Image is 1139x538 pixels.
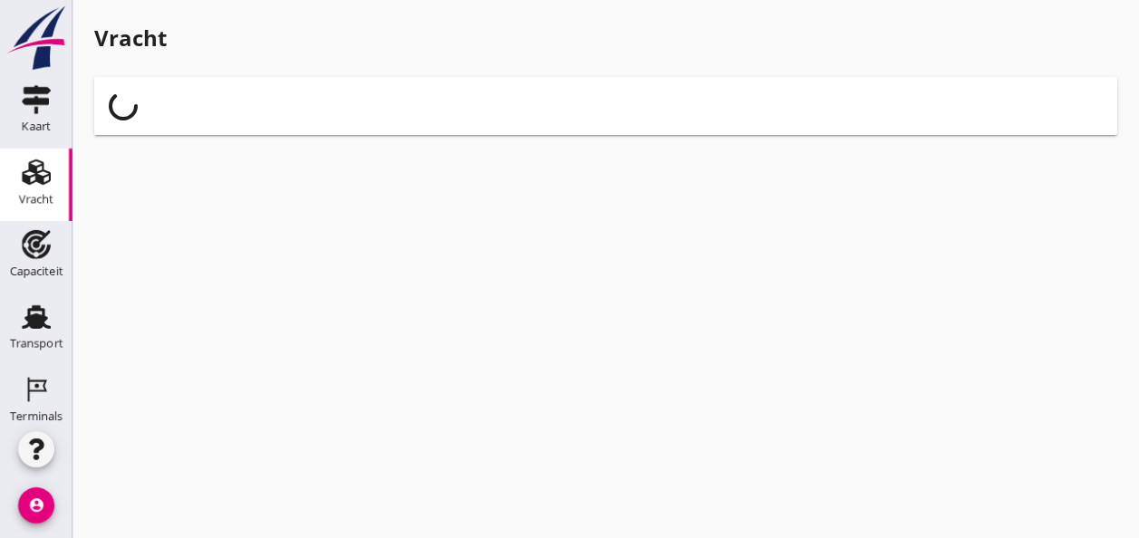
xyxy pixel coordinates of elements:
div: Vracht [19,193,54,205]
div: Terminals [10,410,63,422]
i: account_circle [18,487,54,524]
div: Capaciteit [10,265,63,277]
img: logo-small.a267ee39.svg [4,5,69,72]
div: Kaart [22,120,51,132]
div: Transport [10,338,63,350]
h1: Vracht [94,22,1117,54]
